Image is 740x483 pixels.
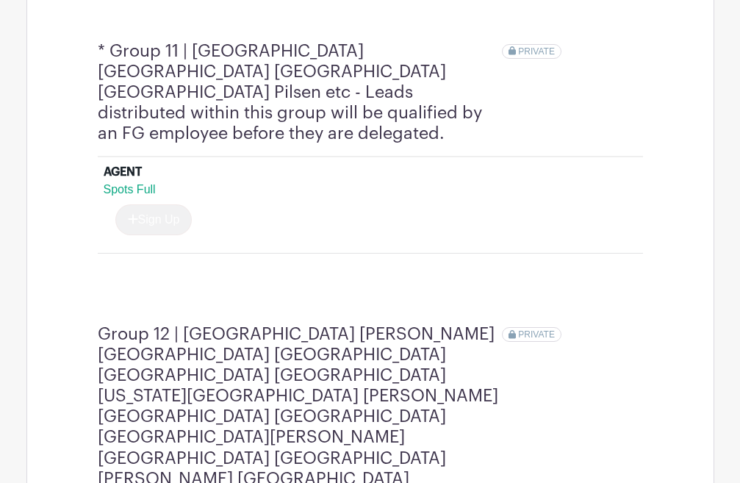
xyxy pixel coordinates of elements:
[518,46,555,57] span: PRIVATE
[104,183,156,196] span: Spots Full
[104,163,142,181] div: AGENT
[98,41,502,144] h4: * Group 11 | [GEOGRAPHIC_DATA] [GEOGRAPHIC_DATA] [GEOGRAPHIC_DATA] [GEOGRAPHIC_DATA] Pilsen etc -...
[518,329,555,340] span: PRIVATE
